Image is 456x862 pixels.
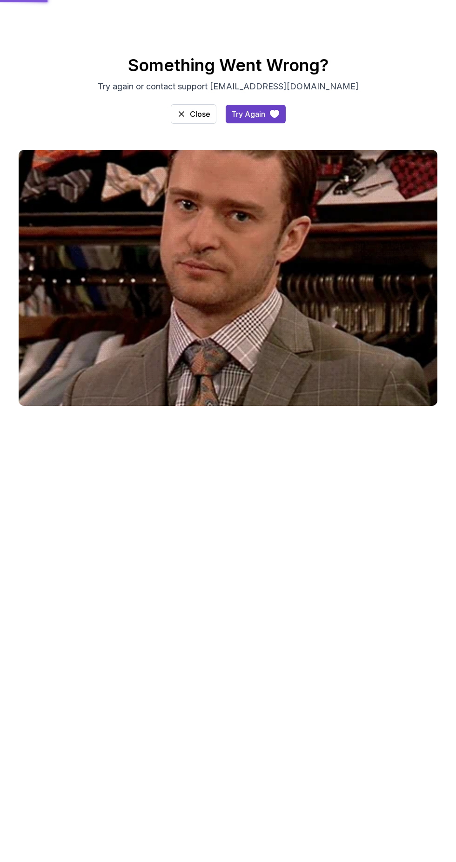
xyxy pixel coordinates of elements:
[5,56,451,74] h2: Something Went Wrong?
[72,80,384,93] p: Try again or contact support [EMAIL_ADDRESS][DOMAIN_NAME]
[19,150,437,406] img: gif
[231,108,265,120] div: Try Again
[226,105,286,123] a: access-dashboard
[171,104,216,124] a: access-dashboard
[226,105,286,123] button: Try Again
[171,104,216,124] button: Close
[190,108,210,120] div: Close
